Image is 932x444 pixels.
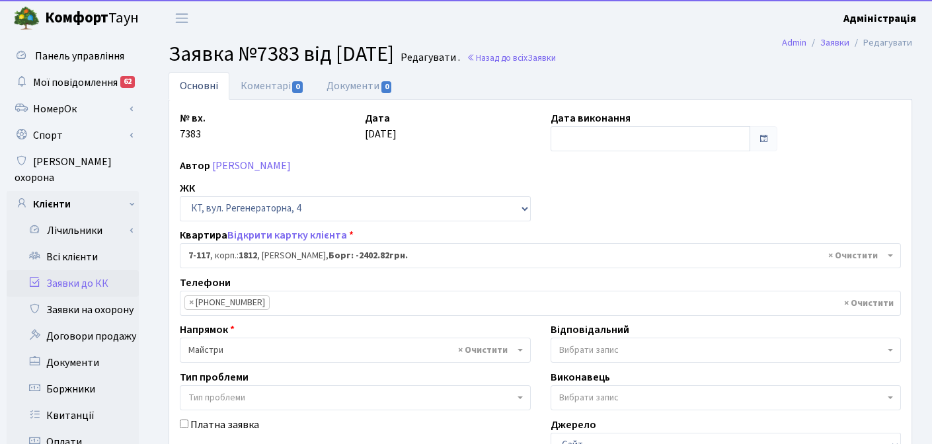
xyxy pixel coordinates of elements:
[180,227,354,243] label: Квартира
[7,122,139,149] a: Спорт
[239,249,257,262] b: 1812
[292,81,303,93] span: 0
[7,297,139,323] a: Заявки на охорону
[190,417,259,433] label: Платна заявка
[15,217,139,244] a: Лічильники
[180,158,210,174] label: Автор
[180,338,531,363] span: Майстри
[169,39,394,69] span: Заявка №7383 від [DATE]
[820,36,849,50] a: Заявки
[35,49,124,63] span: Панель управління
[189,296,194,309] span: ×
[33,75,118,90] span: Мої повідомлення
[7,270,139,297] a: Заявки до КК
[180,275,231,291] label: Телефони
[188,344,514,357] span: Майстри
[381,81,392,93] span: 0
[7,323,139,350] a: Договори продажу
[180,369,249,385] label: Тип проблеми
[212,159,291,173] a: [PERSON_NAME]
[120,76,135,88] div: 62
[551,322,629,338] label: Відповідальний
[467,52,556,64] a: Назад до всіхЗаявки
[188,249,884,262] span: <b>7-117</b>, корп.: <b>1812</b>, Кучма Людмила Володимирівна, <b>Борг: -2402.82грн.</b>
[828,249,878,262] span: Видалити всі елементи
[180,110,206,126] label: № вх.
[7,149,139,191] a: [PERSON_NAME] охорона
[355,110,540,151] div: [DATE]
[188,391,245,404] span: Тип проблеми
[169,72,229,100] a: Основні
[551,110,631,126] label: Дата виконання
[844,297,894,310] span: Видалити всі елементи
[7,69,139,96] a: Мої повідомлення62
[180,180,195,196] label: ЖК
[458,344,508,357] span: Видалити всі елементи
[229,72,315,100] a: Коментарі
[551,369,610,385] label: Виконавець
[180,243,901,268] span: <b>7-117</b>, корп.: <b>1812</b>, Кучма Людмила Володимирівна, <b>Борг: -2402.82грн.</b>
[7,244,139,270] a: Всі клієнти
[227,228,347,242] a: Відкрити картку клієнта
[329,249,408,262] b: Борг: -2402.82грн.
[527,52,556,64] span: Заявки
[45,7,108,28] b: Комфорт
[365,110,390,126] label: Дата
[7,376,139,402] a: Боржники
[170,110,355,151] div: 7383
[7,350,139,376] a: Документи
[782,36,806,50] a: Admin
[45,7,139,30] span: Таун
[7,191,139,217] a: Клієнти
[315,72,404,100] a: Документи
[13,5,40,32] img: logo.png
[165,7,198,29] button: Переключити навігацію
[398,52,460,64] small: Редагувати .
[559,344,619,357] span: Вибрати запис
[7,402,139,429] a: Квитанції
[551,417,596,433] label: Джерело
[559,391,619,404] span: Вибрати запис
[188,249,210,262] b: 7-117
[843,11,916,26] a: Адміністрація
[849,36,912,50] li: Редагувати
[180,322,235,338] label: Напрямок
[7,96,139,122] a: НомерОк
[184,295,270,310] li: (093) 774-63-61
[762,29,932,57] nav: breadcrumb
[7,43,139,69] a: Панель управління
